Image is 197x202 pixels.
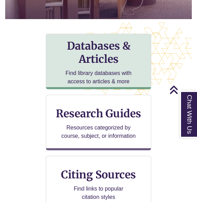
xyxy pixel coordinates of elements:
p: Resources categorized by course, subject, or information [61,124,136,140]
h3: Research Guides [52,107,145,120]
h3: Databases & Articles [52,39,145,66]
p: Find links to popular citation styles [65,185,132,201]
p: Find library databases with access to articles & more [61,69,136,86]
a: Databases & Articles Find library databases with access to articles & more [46,34,151,89]
h3: Citing Sources [56,168,141,181]
a: Back to Top [169,85,195,94]
a: Research Guides Resources categorized by course, subject, or information [46,95,151,150]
